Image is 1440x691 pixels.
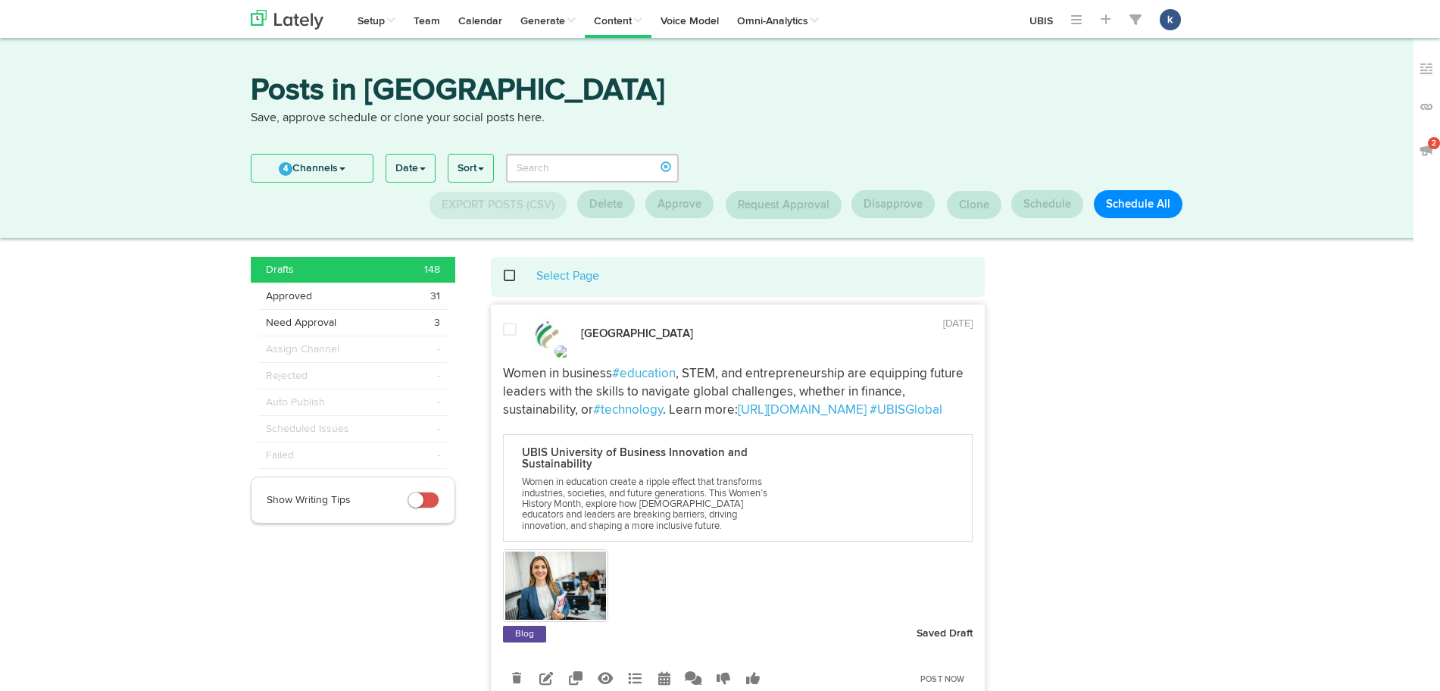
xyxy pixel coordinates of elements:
span: , STEM, and entrepreneurship are equipping future leaders with the skills to navigate global chal... [503,367,967,417]
a: 4Channels [251,155,373,182]
span: Show Writing Tips [267,495,351,505]
img: announcements_off.svg [1419,142,1434,158]
img: logo_lately_bg_light.svg [251,10,323,30]
span: Need Approval [266,315,336,330]
a: #UBISGlobal [870,404,942,417]
a: Sort [448,155,493,182]
img: K2Q0UqMORsiBuVkuQYRP [505,552,606,620]
time: [DATE] [943,318,973,329]
span: Request Approval [738,199,829,211]
span: . Learn more: [663,404,738,417]
a: Blog [512,627,537,642]
img: keywords_off.svg [1419,61,1434,77]
span: - [437,395,440,410]
a: #education [612,367,676,380]
button: Schedule [1011,190,1083,218]
img: twitter-x.svg [553,344,571,359]
span: Scheduled Issues [266,421,349,436]
button: Delete [577,190,635,218]
span: Rejected [266,368,308,383]
span: - [437,421,440,436]
span: - [437,342,440,357]
span: Clone [959,199,989,211]
span: Approved [266,289,312,304]
span: Women in education create a ripple effect that transforms industries, societies, and future gener... [522,477,767,530]
button: Schedule All [1094,190,1182,218]
span: Assign Channel [266,342,339,357]
strong: [GEOGRAPHIC_DATA] [581,328,693,339]
span: - [437,448,440,463]
button: Disapprove [851,190,935,218]
span: - [437,368,440,383]
button: Clone [947,191,1001,219]
span: 148 [424,262,440,277]
span: Drafts [266,262,294,277]
span: Auto Publish [266,395,325,410]
img: LSGxZeQS_normal.jpg [528,316,566,354]
span: Women in business [503,367,612,380]
img: links_off.svg [1419,99,1434,114]
button: Approve [645,190,714,218]
p: UBIS University of Business Innovation and Sustainability [522,447,782,470]
a: #technology [593,404,663,417]
button: Request Approval [726,191,842,219]
span: Failed [266,448,294,463]
button: k [1160,9,1181,30]
span: 31 [430,289,440,304]
span: 2 [1428,137,1440,149]
h3: Posts in [GEOGRAPHIC_DATA] [251,76,1190,110]
iframe: Abre un widget desde donde se puede obtener más información [1334,646,1425,683]
p: Save, approve schedule or clone your social posts here. [251,110,1190,127]
a: Date [386,155,435,182]
a: [URL][DOMAIN_NAME] [738,404,867,417]
strong: Saved Draft [917,628,973,639]
a: Post Now [913,669,973,690]
input: Search [506,154,679,183]
span: 3 [434,315,440,330]
a: Select Page [536,270,599,283]
button: Export Posts (CSV) [430,192,567,219]
span: 4 [279,162,292,176]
